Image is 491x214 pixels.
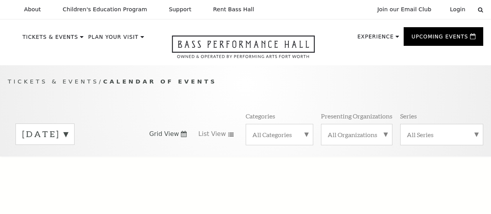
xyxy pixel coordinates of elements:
span: List View [198,130,226,138]
label: All Series [407,130,477,139]
p: Experience [357,34,394,43]
p: Presenting Organizations [321,112,392,120]
label: All Organizations [328,130,386,139]
label: [DATE] [22,128,68,140]
p: Categories [246,112,275,120]
label: All Categories [252,130,307,139]
span: Grid View [149,130,179,138]
span: Tickets & Events [8,78,99,85]
p: Rent Bass Hall [213,6,254,13]
p: / [8,77,483,87]
p: Upcoming Events [411,34,468,43]
p: About [24,6,41,13]
p: Series [400,112,417,120]
p: Children's Education Program [62,6,147,13]
p: Plan Your Visit [88,35,139,44]
p: Tickets & Events [23,35,78,44]
span: Calendar of Events [103,78,217,85]
p: Support [169,6,191,13]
